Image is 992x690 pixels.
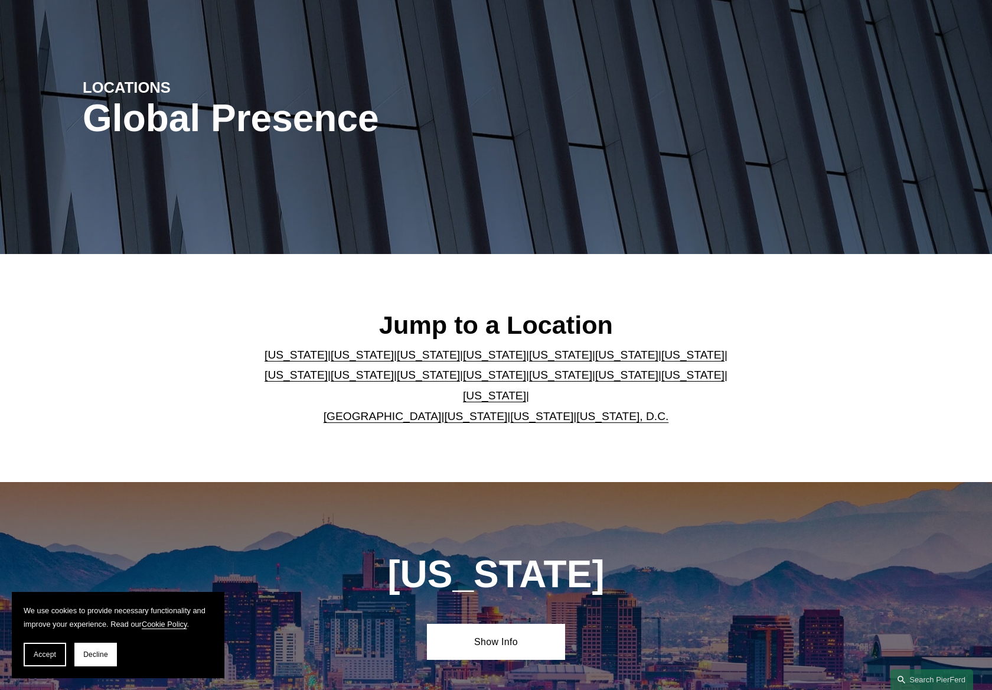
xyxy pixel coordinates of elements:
button: Accept [24,643,66,666]
a: [US_STATE] [397,369,460,381]
a: [US_STATE] [661,349,725,361]
a: [US_STATE], D.C. [576,410,668,422]
p: We use cookies to provide necessary functionality and improve your experience. Read our . [24,604,213,631]
h1: Global Presence [83,97,634,140]
a: [US_STATE] [463,389,526,402]
a: Cookie Policy [142,620,187,629]
a: [US_STATE] [397,349,460,361]
a: [US_STATE] [595,369,658,381]
a: [US_STATE] [463,349,526,361]
button: Decline [74,643,117,666]
section: Cookie banner [12,592,224,678]
h1: [US_STATE] [324,553,668,596]
a: [US_STATE] [463,369,526,381]
span: Decline [83,650,108,659]
a: [US_STATE] [510,410,573,422]
a: [US_STATE] [265,349,328,361]
a: [US_STATE] [265,369,328,381]
h2: Jump to a Location [255,310,738,340]
a: [US_STATE] [661,369,725,381]
h4: LOCATIONS [83,78,289,97]
a: [US_STATE] [529,369,592,381]
a: [US_STATE] [444,410,507,422]
a: [US_STATE] [331,369,394,381]
a: [US_STATE] [529,349,592,361]
a: Search this site [890,669,973,690]
a: [US_STATE] [331,349,394,361]
span: Accept [34,650,56,659]
a: [US_STATE] [595,349,658,361]
p: | | | | | | | | | | | | | | | | | | [255,345,738,427]
a: [GEOGRAPHIC_DATA] [324,410,442,422]
a: Show Info [427,624,564,659]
